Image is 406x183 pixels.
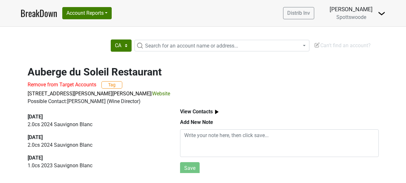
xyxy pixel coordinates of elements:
[28,121,165,128] p: 2.0 cs 2024 Sauvignon Blanc
[62,7,112,19] button: Account Reports
[378,10,385,17] img: Dropdown Menu
[21,6,57,20] a: BreakDown
[28,90,379,98] p: |
[145,43,238,49] span: Search for an account name or address...
[28,98,379,105] div: Possible Contact: [PERSON_NAME] (Wine Director)
[152,91,170,97] a: Website
[28,162,165,170] p: 1.0 cs 2023 Sauvignon Blanc
[180,119,213,125] b: Add New Note
[336,14,366,20] span: Spottswoode
[28,82,96,88] span: Remove from Target Accounts
[28,113,165,121] div: [DATE]
[180,109,213,115] b: View Contacts
[28,66,379,78] h2: Auberge du Soleil Restaurant
[314,42,371,48] span: Can't find an account?
[330,5,373,13] div: [PERSON_NAME]
[283,7,314,19] a: Distrib Inv
[28,141,165,149] p: 2.0 cs 2024 Sauvignon Blanc
[28,154,165,162] div: [DATE]
[28,134,165,141] div: [DATE]
[28,91,151,97] a: [STREET_ADDRESS][PERSON_NAME][PERSON_NAME]
[101,81,122,89] button: Tag
[180,162,200,174] button: Save
[314,42,320,48] img: Edit
[213,108,221,116] img: arrow_right.svg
